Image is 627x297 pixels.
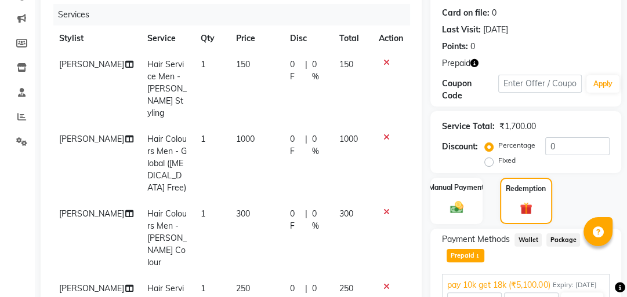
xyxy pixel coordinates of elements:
[201,208,205,219] span: 1
[312,58,325,83] span: 0 %
[236,59,250,69] span: 150
[442,24,481,36] div: Last Visit:
[305,133,307,157] span: |
[442,120,495,133] div: Service Total:
[236,208,250,219] span: 300
[546,233,580,247] span: Package
[442,57,470,69] span: Prepaid
[470,41,475,53] div: 0
[447,249,484,262] span: Prepaid
[442,78,498,102] div: Coupon Code
[506,184,546,194] label: Redemption
[53,4,419,25] div: Services
[201,134,205,144] span: 1
[147,208,187,267] span: Hair Colours Men - [PERSON_NAME] Colour
[236,283,250,294] span: 250
[429,182,484,193] label: Manual Payment
[586,75,619,93] button: Apply
[552,280,596,290] span: Expiry: [DATE]
[59,134,124,144] span: [PERSON_NAME]
[339,134,358,144] span: 1000
[474,253,481,260] span: 1
[289,208,300,232] span: 0 F
[498,155,516,166] label: Fixed
[201,59,205,69] span: 1
[289,58,300,83] span: 0 F
[332,25,372,52] th: Total
[514,233,542,247] span: Wallet
[312,133,325,157] span: 0 %
[372,25,410,52] th: Action
[442,7,490,19] div: Card on file:
[442,141,478,153] div: Discount:
[305,208,307,232] span: |
[59,208,124,219] span: [PERSON_NAME]
[499,120,536,133] div: ₹1,700.00
[442,41,468,53] div: Points:
[498,140,535,151] label: Percentage
[147,59,187,118] span: Hair Service Men - [PERSON_NAME] Styling
[52,25,140,52] th: Stylist
[339,59,353,69] span: 150
[282,25,332,52] th: Disc
[492,7,496,19] div: 0
[201,283,205,294] span: 1
[447,279,550,291] span: pay 10k get 18k (₹5,100.00)
[339,283,353,294] span: 250
[194,25,229,52] th: Qty
[140,25,194,52] th: Service
[229,25,283,52] th: Price
[59,283,124,294] span: [PERSON_NAME]
[59,59,124,69] span: [PERSON_NAME]
[516,201,536,216] img: _gift.svg
[289,133,300,157] span: 0 F
[305,58,307,83] span: |
[498,75,582,93] input: Enter Offer / Coupon Code
[312,208,325,232] span: 0 %
[147,134,187,193] span: Hair Colours Men - Global ([MEDICAL_DATA] Free)
[483,24,508,36] div: [DATE]
[442,233,510,245] span: Payment Methods
[339,208,353,219] span: 300
[236,134,255,144] span: 1000
[446,200,467,215] img: _cash.svg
